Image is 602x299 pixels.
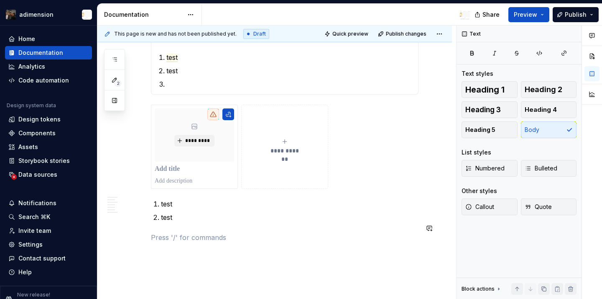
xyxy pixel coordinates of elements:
[462,70,493,78] div: Text styles
[462,101,518,118] button: Heading 3
[462,198,518,215] button: Callout
[514,10,537,19] span: Preview
[5,154,92,168] a: Storybook stories
[482,10,500,19] span: Share
[525,164,557,173] span: Bulleted
[19,10,54,19] div: adimension
[462,121,518,138] button: Heading 5
[115,80,121,87] span: 2
[161,212,418,222] p: test
[18,115,61,124] div: Design tokens
[553,7,599,22] button: Publish
[5,238,92,251] a: Settings
[18,170,57,179] div: Data sources
[166,66,413,76] p: test
[18,35,35,43] div: Home
[462,286,495,292] div: Block actions
[462,160,518,177] button: Numbered
[462,81,518,98] button: Heading 1
[2,5,95,23] button: adimensionNikki Craciun
[521,101,577,118] button: Heading 4
[18,49,63,57] div: Documentation
[5,265,92,279] button: Help
[5,196,92,210] button: Notifications
[465,85,505,94] span: Heading 1
[460,10,470,20] img: Nikki Craciun
[465,203,494,211] span: Callout
[5,126,92,140] a: Components
[470,7,505,22] button: Share
[17,291,50,298] p: New release!
[82,10,92,20] img: Nikki Craciun
[5,46,92,59] a: Documentation
[525,203,552,211] span: Quote
[5,210,92,224] button: Search ⌘K
[5,252,92,265] button: Contact support
[5,168,92,181] a: Data sources
[521,160,577,177] button: Bulleted
[5,32,92,46] a: Home
[521,81,577,98] button: Heading 2
[166,53,178,62] span: test
[5,140,92,154] a: Assets
[18,240,43,249] div: Settings
[508,7,549,22] button: Preview
[332,31,368,37] span: Quick preview
[161,199,418,209] p: test
[5,74,92,87] a: Code automation
[375,28,430,40] button: Publish changes
[465,106,501,114] span: Heading 3
[18,129,56,137] div: Components
[5,113,92,126] a: Design tokens
[5,224,92,237] a: Invite team
[18,143,38,151] div: Assets
[465,164,505,173] span: Numbered
[462,148,491,157] div: List styles
[18,268,32,276] div: Help
[521,198,577,215] button: Quote
[462,187,497,195] div: Other styles
[525,106,557,114] span: Heading 4
[565,10,587,19] span: Publish
[18,199,56,207] div: Notifications
[465,126,495,134] span: Heading 5
[114,31,237,37] span: This page is new and has not been published yet.
[18,76,69,85] div: Code automation
[18,227,51,235] div: Invite team
[7,102,56,109] div: Design system data
[253,31,266,37] span: Draft
[5,60,92,73] a: Analytics
[18,62,45,71] div: Analytics
[525,85,562,94] span: Heading 2
[462,283,502,295] div: Block actions
[18,254,66,263] div: Contact support
[386,31,426,37] span: Publish changes
[6,10,16,20] img: 6406f678-1b55-468d-98ac-69dd53595fce.png
[18,213,50,221] div: Search ⌘K
[322,28,372,40] button: Quick preview
[104,10,183,19] div: Documentation
[18,157,70,165] div: Storybook stories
